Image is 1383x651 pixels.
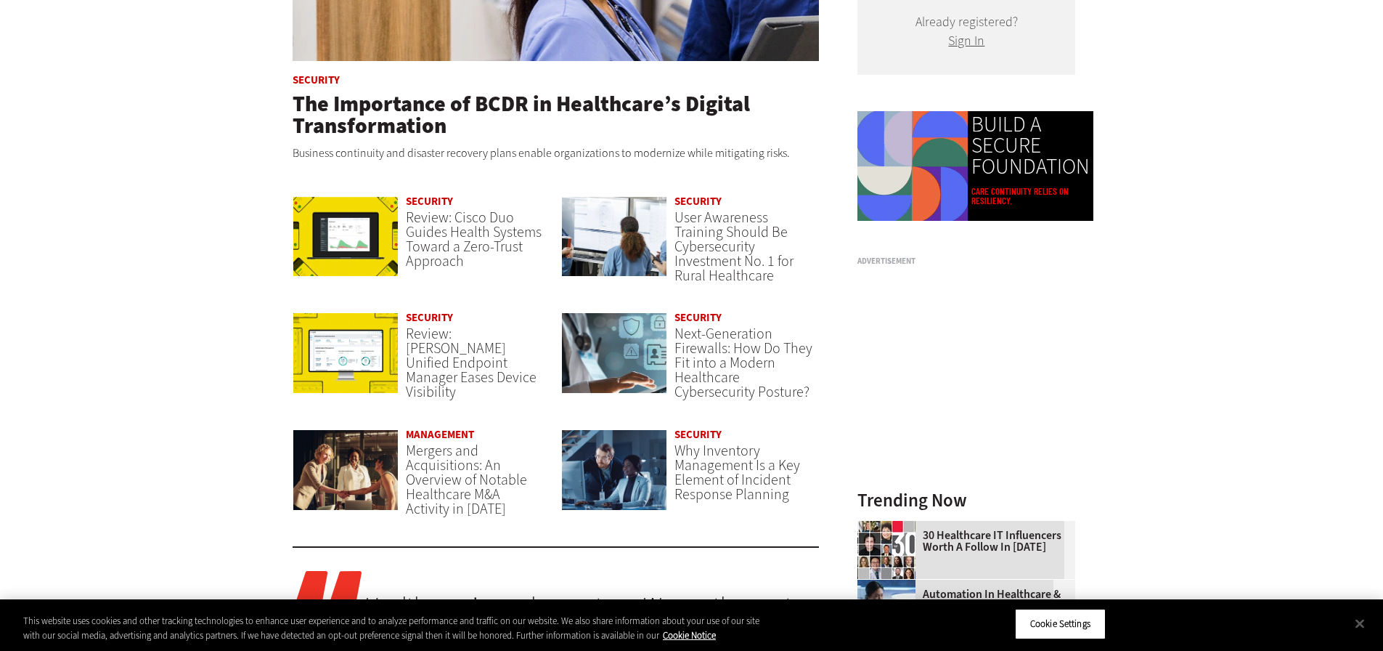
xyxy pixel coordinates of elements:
[406,441,527,519] a: Mergers and Acquisitions: An Overview of Notable Healthcare M&A Activity in [DATE]
[674,208,794,286] a: User Awareness Training Should Be Cybersecurity Investment No. 1 for Rural Healthcare
[857,589,1066,623] a: Automation in Healthcare & Life Sciences: How It Helps and What's Next
[1015,609,1106,639] button: Cookie Settings
[293,196,399,291] a: Cisco Duo
[857,530,1066,553] a: 30 Healthcare IT Influencers Worth a Follow in [DATE]
[674,441,800,504] a: Why Inventory Management Is a Key Element of Incident Response Planning
[561,312,668,408] a: Doctor using secure tablet
[674,194,722,209] a: Security
[663,629,716,642] a: More information about your privacy
[674,324,812,402] a: Next-Generation Firewalls: How Do They Fit into a Modern Healthcare Cybersecurity Posture?
[561,429,668,511] img: IT team confers over monitor
[971,187,1090,206] a: Care continuity relies on resiliency.
[561,196,668,291] a: Doctors reviewing information boards
[857,521,923,533] a: collage of influencers
[971,114,1090,178] a: BUILD A SECURE FOUNDATION
[406,194,453,209] a: Security
[857,257,1075,265] h3: Advertisement
[561,196,668,278] img: Doctors reviewing information boards
[293,196,399,278] img: Cisco Duo
[23,614,761,642] div: This website uses cookies and other tracking technologies to enhance user experience and to analy...
[293,312,399,394] img: Ivanti Unified Endpoint Manager
[674,310,722,325] a: Security
[293,429,399,511] img: business leaders shake hands in conference room
[293,312,399,408] a: Ivanti Unified Endpoint Manager
[406,208,542,271] a: Review: Cisco Duo Guides Health Systems Toward a Zero-Trust Approach
[857,580,915,638] img: medical researchers looks at images on a monitor in a lab
[406,324,537,402] a: Review: [PERSON_NAME] Unified Endpoint Manager Eases Device Visibility
[857,271,1075,453] iframe: advertisement
[406,427,474,442] a: Management
[561,429,668,525] a: IT team confers over monitor
[857,580,923,591] a: medical researchers looks at images on a monitor in a lab
[293,429,399,525] a: business leaders shake hands in conference room
[561,312,668,394] img: Doctor using secure tablet
[293,73,340,87] a: Security
[857,521,915,579] img: collage of influencers
[948,32,984,49] a: Sign In
[293,89,750,140] a: The Importance of BCDR in Healthcare’s Digital Transformation
[293,144,820,163] p: Business continuity and disaster recovery plans enable organizations to modernize while mitigatin...
[1344,607,1376,639] button: Close
[879,17,1053,46] div: Already registered?
[857,111,968,222] img: Colorful animated shapes
[674,427,722,442] a: Security
[857,491,1075,509] h3: Trending Now
[406,310,453,325] a: Security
